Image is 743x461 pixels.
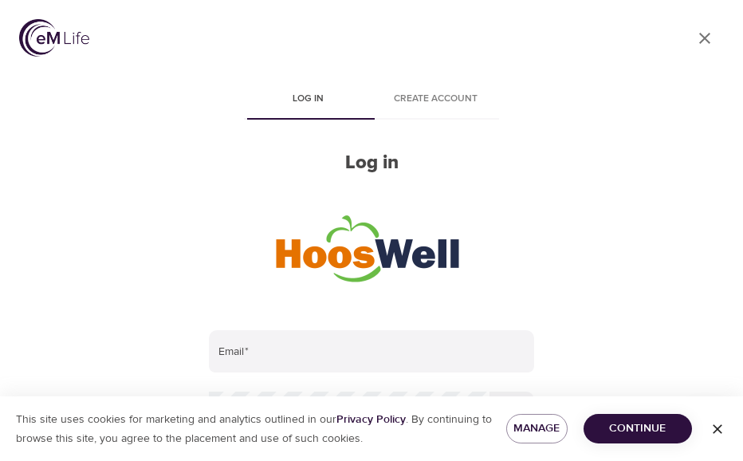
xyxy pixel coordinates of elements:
[336,412,406,427] a: Privacy Policy
[596,419,679,439] span: Continue
[209,81,534,120] div: disabled tabs example
[506,414,568,443] button: Manage
[584,414,692,443] button: Continue
[381,91,489,108] span: Create account
[19,19,89,57] img: logo
[254,91,362,108] span: Log in
[519,419,555,439] span: Manage
[272,207,471,286] img: HoosWell-Logo-2.19%20500X200%20px.png
[686,19,724,57] a: close
[209,152,534,175] h2: Log in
